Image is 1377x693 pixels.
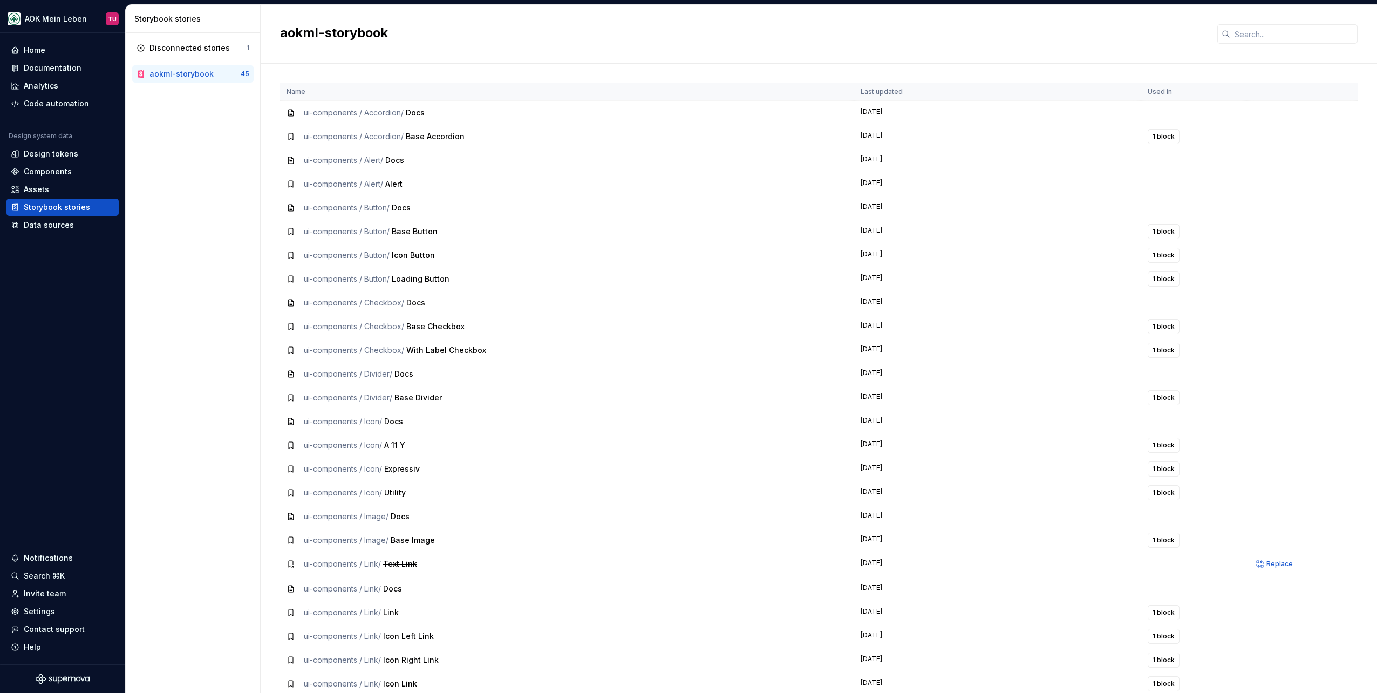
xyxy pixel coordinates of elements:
td: [DATE] [854,528,1141,552]
a: Code automation [6,95,119,112]
span: 1 block [1153,632,1175,641]
div: Code automation [24,98,89,109]
span: ui-components / Link / [304,584,381,593]
a: Settings [6,603,119,620]
span: ui-components / Alert / [304,179,383,188]
button: 1 block [1148,629,1180,644]
td: [DATE] [854,125,1141,148]
button: 1 block [1148,224,1180,239]
span: ui-components / Icon / [304,488,382,497]
button: Contact support [6,621,119,638]
td: [DATE] [854,481,1141,505]
span: ui-components / Link / [304,655,381,664]
td: [DATE] [854,601,1141,624]
span: 1 block [1153,680,1175,688]
button: 1 block [1148,390,1180,405]
span: Utility [384,488,406,497]
td: [DATE] [854,457,1141,481]
th: Last updated [854,83,1141,101]
span: 1 block [1153,346,1175,355]
span: Text Link [383,559,417,568]
span: ui-components / Icon / [304,440,382,450]
td: [DATE] [854,648,1141,672]
button: Notifications [6,549,119,567]
span: Base Button [392,227,438,236]
img: df5db9ef-aba0-4771-bf51-9763b7497661.png [8,12,21,25]
button: 1 block [1148,676,1180,691]
a: Disconnected stories1 [132,39,254,57]
div: Disconnected stories [149,43,230,53]
span: 1 block [1153,608,1175,617]
div: Assets [24,184,49,195]
button: Help [6,638,119,656]
span: Docs [383,584,402,593]
th: Name [280,83,854,101]
span: ui-components / Checkbox / [304,322,404,331]
button: 1 block [1148,461,1180,477]
span: Icon Right Link [383,655,439,664]
span: Icon Left Link [383,631,434,641]
span: ui-components / Button / [304,274,390,283]
span: Docs [385,155,404,165]
div: 45 [241,70,249,78]
div: 1 [247,44,249,52]
a: Analytics [6,77,119,94]
span: ui-components / Link / [304,631,381,641]
div: Analytics [24,80,58,91]
div: Design tokens [24,148,78,159]
button: 1 block [1148,271,1180,287]
span: 1 block [1153,536,1175,545]
div: Invite team [24,588,66,599]
div: Search ⌘K [24,570,65,581]
div: Settings [24,606,55,617]
span: Base Accordion [406,132,465,141]
svg: Supernova Logo [36,674,90,684]
a: Documentation [6,59,119,77]
th: Used in [1141,83,1246,101]
h2: aokml-storybook [280,24,1204,42]
a: Storybook stories [6,199,119,216]
span: Base Image [391,535,435,545]
span: 1 block [1153,132,1175,141]
div: Storybook stories [24,202,90,213]
td: [DATE] [854,624,1141,648]
span: 1 block [1153,227,1175,236]
span: ui-components / Image / [304,535,388,545]
div: Design system data [9,132,72,140]
div: Storybook stories [134,13,256,24]
span: Docs [406,298,425,307]
span: ui-components / Alert / [304,155,383,165]
span: Replace [1266,560,1293,568]
td: [DATE] [854,577,1141,601]
div: Components [24,166,72,177]
div: Contact support [24,624,85,635]
span: 1 block [1153,393,1175,402]
td: [DATE] [854,338,1141,362]
div: Data sources [24,220,74,230]
span: Loading Button [392,274,449,283]
button: AOK Mein LebenTU [2,7,123,30]
span: ui-components / Divider / [304,393,392,402]
td: [DATE] [854,362,1141,386]
span: 1 block [1153,465,1175,473]
button: Search ⌘K [6,567,119,585]
span: ui-components / Button / [304,250,390,260]
a: Data sources [6,216,119,234]
td: [DATE] [854,291,1141,315]
td: [DATE] [854,505,1141,528]
button: 1 block [1148,319,1180,334]
span: 1 block [1153,656,1175,664]
span: ui-components / Image / [304,512,388,521]
div: TU [108,15,117,23]
a: Invite team [6,585,119,602]
div: Documentation [24,63,81,73]
span: 1 block [1153,275,1175,283]
div: aokml-storybook [149,69,214,79]
span: ui-components / Checkbox / [304,298,404,307]
span: ui-components / Accordion / [304,108,404,117]
span: With Label Checkbox [406,345,486,355]
span: Expressiv [384,464,420,473]
button: 1 block [1148,485,1180,500]
span: ui-components / Divider / [304,369,392,378]
td: [DATE] [854,148,1141,172]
